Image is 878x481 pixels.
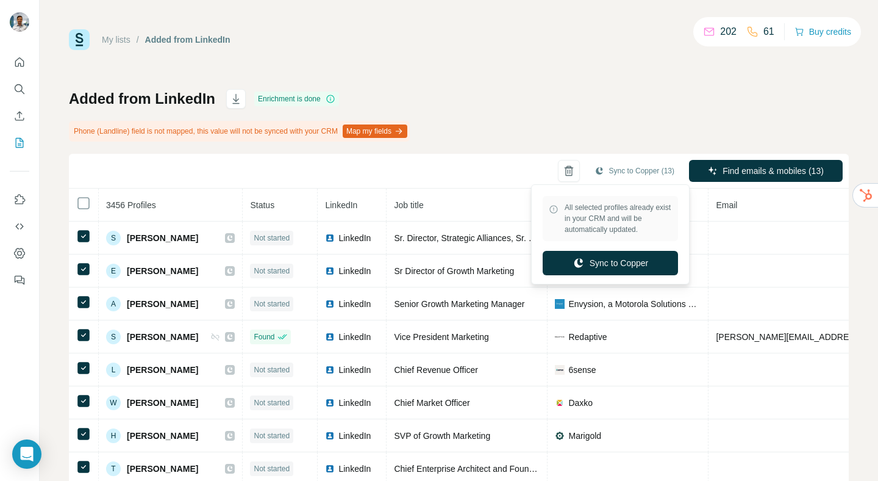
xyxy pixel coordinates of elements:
[325,200,357,210] span: LinkedIn
[555,431,565,441] img: company-logo
[106,231,121,245] div: S
[106,429,121,443] div: H
[69,89,215,109] h1: Added from LinkedIn
[106,330,121,344] div: S
[394,233,676,243] span: Sr. Director, Strategic Alliances, Sr. Director, Diversity, Equity and Inclusion
[565,202,672,235] span: All selected profiles already exist in your CRM and will be automatically updated.
[254,364,290,375] span: Not started
[338,397,371,409] span: LinkedIn
[10,269,29,291] button: Feedback
[325,365,335,375] img: LinkedIn logo
[254,233,290,244] span: Not started
[394,365,477,375] span: Chief Revenue Officer
[137,34,139,46] li: /
[106,264,121,278] div: E
[12,439,41,469] div: Open Intercom Messenger
[254,298,290,309] span: Not started
[127,331,198,343] span: [PERSON_NAME]
[568,430,601,442] span: Marigold
[254,92,339,106] div: Enrichment is done
[254,266,290,277] span: Not started
[10,242,29,264] button: Dashboard
[338,232,371,244] span: LinkedIn
[10,51,29,73] button: Quick start
[102,35,130,45] a: My lists
[106,396,121,410] div: W
[338,265,371,277] span: LinkedIn
[127,364,198,376] span: [PERSON_NAME]
[555,299,565,309] img: company-logo
[723,165,824,177] span: Find emails & mobiles (13)
[69,29,90,50] img: Surfe Logo
[543,251,678,275] button: Sync to Copper
[586,162,683,180] button: Sync to Copper (13)
[568,397,593,409] span: Daxko
[325,299,335,309] img: LinkedIn logo
[338,298,371,310] span: LinkedIn
[720,24,737,39] p: 202
[763,24,774,39] p: 61
[325,233,335,243] img: LinkedIn logo
[689,160,843,182] button: Find emails & mobiles (13)
[106,363,121,377] div: L
[325,398,335,408] img: LinkedIn logo
[254,430,290,441] span: Not started
[394,398,469,408] span: Chief Market Officer
[325,332,335,342] img: LinkedIn logo
[394,266,514,276] span: Sr Director of Growth Marketing
[394,200,423,210] span: Job title
[325,266,335,276] img: LinkedIn logo
[254,397,290,408] span: Not started
[10,189,29,211] button: Use Surfe on LinkedIn
[555,365,565,375] img: company-logo
[10,132,29,154] button: My lists
[127,430,198,442] span: [PERSON_NAME]
[394,464,541,474] span: Chief Enterprise Architect and Founder
[555,332,565,342] img: company-logo
[338,331,371,343] span: LinkedIn
[127,298,198,310] span: [PERSON_NAME]
[10,215,29,237] button: Use Surfe API
[325,464,335,474] img: LinkedIn logo
[343,125,407,138] button: Map my fields
[127,232,198,244] span: [PERSON_NAME]
[794,23,851,40] button: Buy credits
[10,78,29,100] button: Search
[555,398,565,408] img: company-logo
[716,200,737,210] span: Email
[250,200,274,210] span: Status
[106,461,121,476] div: T
[338,364,371,376] span: LinkedIn
[568,331,607,343] span: Redaptive
[338,430,371,442] span: LinkedIn
[69,121,410,142] div: Phone (Landline) field is not mapped, this value will not be synced with your CRM
[338,463,371,475] span: LinkedIn
[325,431,335,441] img: LinkedIn logo
[10,12,29,32] img: Avatar
[394,299,524,309] span: Senior Growth Marketing Manager
[254,331,274,342] span: Found
[127,265,198,277] span: [PERSON_NAME]
[254,463,290,474] span: Not started
[10,105,29,127] button: Enrich CSV
[145,34,230,46] div: Added from LinkedIn
[568,364,596,376] span: 6sense
[127,463,198,475] span: [PERSON_NAME]
[394,332,488,342] span: Vice President Marketing
[106,200,156,210] span: 3456 Profiles
[568,298,701,310] span: Envysion, a Motorola Solutions Company
[106,297,121,311] div: A
[127,397,198,409] span: [PERSON_NAME]
[394,431,490,441] span: SVP of Growth Marketing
